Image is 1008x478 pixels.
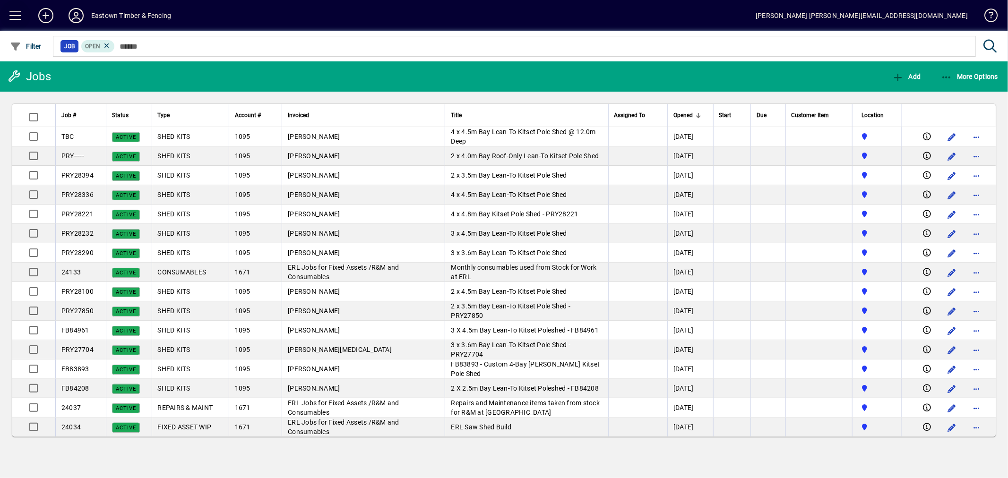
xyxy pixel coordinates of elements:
[288,264,399,281] span: ERL Jobs for Fixed Assets /R&M and Consumables
[116,134,136,140] span: Active
[158,133,190,140] span: SHED KITS
[61,110,76,120] span: Job #
[451,128,595,145] span: 4 x 4.5m Bay Lean-To Kitset Pole Shed @ 12.0m Deep
[451,191,567,198] span: 4 x 4.5m Bay Lean-To Kitset Pole Shed
[969,226,984,241] button: More options
[667,263,713,282] td: [DATE]
[667,340,713,359] td: [DATE]
[858,248,896,258] span: Holyoake St
[673,110,707,120] div: Opened
[61,249,94,256] span: PRY28290
[288,152,340,160] span: [PERSON_NAME]
[61,191,94,198] span: PRY28336
[235,152,250,160] span: 1095
[858,228,896,239] span: Holyoake St
[944,129,959,145] button: Edit
[61,210,94,218] span: PRY28221
[944,381,959,396] button: Edit
[61,268,81,276] span: 24133
[969,149,984,164] button: More options
[288,133,340,140] span: [PERSON_NAME]
[969,265,984,280] button: More options
[61,423,81,431] span: 24034
[858,402,896,413] span: Holyoake St
[944,284,959,299] button: Edit
[451,230,567,237] span: 3 x 4.5m Bay Lean-To Kitset Pole Shed
[116,212,136,218] span: Active
[235,384,250,392] span: 1095
[158,307,190,315] span: SHED KITS
[288,110,439,120] div: Invoiced
[64,42,75,51] span: Job
[667,127,713,146] td: [DATE]
[451,288,567,295] span: 2 x 4.5m Bay Lean-To Kitset Pole Shed
[756,8,968,23] div: [PERSON_NAME] [PERSON_NAME][EMAIL_ADDRESS][DOMAIN_NAME]
[451,264,596,281] span: Monthly consumables used from Stock for Work at ERL
[451,110,462,120] span: Title
[451,171,567,179] span: 2 x 3.5m Bay Lean-To Kitset Pole Shed
[61,384,89,392] span: FB84208
[969,188,984,203] button: More options
[858,110,896,120] div: Location
[858,344,896,355] span: Holyoake St
[10,43,42,50] span: Filter
[235,307,250,315] span: 1095
[116,347,136,353] span: Active
[61,7,91,24] button: Profile
[969,246,984,261] button: More options
[862,110,884,120] span: Location
[61,152,84,160] span: PRY-----
[288,210,340,218] span: [PERSON_NAME]
[8,38,44,55] button: Filter
[288,288,340,295] span: [PERSON_NAME]
[451,302,570,319] span: 2 x 3.5m Bay Lean-To Kitset Pole Shed - PRY27850
[667,418,713,436] td: [DATE]
[667,398,713,418] td: [DATE]
[667,146,713,166] td: [DATE]
[969,168,984,183] button: More options
[235,171,250,179] span: 1095
[116,308,136,315] span: Active
[858,209,896,219] span: Holyoake St
[858,383,896,393] span: Holyoake St
[158,171,190,179] span: SHED KITS
[235,404,250,411] span: 1671
[158,210,190,218] span: SHED KITS
[719,110,745,120] div: Start
[81,40,115,52] mat-chip: Open Status: Open
[116,367,136,373] span: Active
[235,268,250,276] span: 1671
[61,326,89,334] span: FB84961
[85,43,100,50] span: Open
[451,326,599,334] span: 3 X 4.5m Bay Lean-To Kitset Poleshed - FB84961
[158,384,190,392] span: SHED KITS
[667,282,713,301] td: [DATE]
[61,404,81,411] span: 24037
[235,326,250,334] span: 1095
[944,342,959,358] button: Edit
[858,151,896,161] span: Holyoake St
[235,230,250,237] span: 1095
[969,401,984,416] button: More options
[158,249,190,256] span: SHED KITS
[235,346,250,353] span: 1095
[235,191,250,198] span: 1095
[116,405,136,411] span: Active
[792,110,847,120] div: Customer Item
[158,346,190,353] span: SHED KITS
[667,224,713,243] td: [DATE]
[7,69,51,84] div: Jobs
[61,133,74,140] span: TBC
[116,250,136,256] span: Active
[235,110,261,120] span: Account #
[939,68,1001,85] button: More Options
[757,110,780,120] div: Due
[288,418,399,435] span: ERL Jobs for Fixed Assets /R&M and Consumables
[969,381,984,396] button: More options
[944,188,959,203] button: Edit
[969,284,984,299] button: More options
[61,288,94,295] span: PRY28100
[858,325,896,335] span: Holyoake St
[288,399,399,416] span: ERL Jobs for Fixed Assets /R&M and Consumables
[288,326,340,334] span: [PERSON_NAME]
